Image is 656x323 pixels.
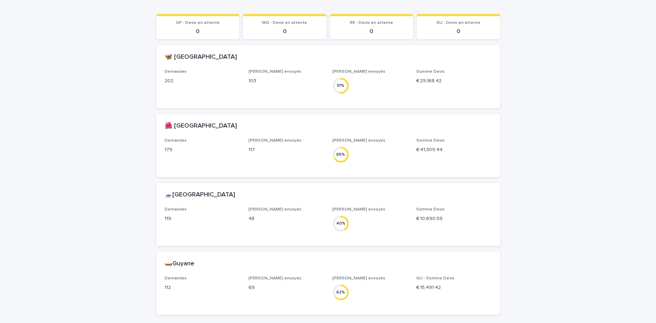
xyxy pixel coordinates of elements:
p: € 10,690.59 [416,215,492,222]
span: MQ - Devis en attente [262,21,307,25]
span: Demandes [165,70,187,74]
span: Somme Devis [416,70,445,74]
p: 0 [160,28,236,35]
h2: 🗻[GEOGRAPHIC_DATA] [165,191,235,199]
p: € 41,309.44 [416,146,492,154]
p: 0 [421,28,496,35]
span: RE - Devis en attente [350,21,393,25]
p: 202 [165,77,240,85]
p: 0 [247,28,322,35]
p: 48 [249,215,324,222]
p: 179 [165,146,240,154]
h2: 🌺 [GEOGRAPHIC_DATA] [165,122,237,130]
span: GU - Devis en attente [436,21,481,25]
span: GP - Devis en attente [176,21,220,25]
span: Somme Devis [416,138,445,143]
span: [PERSON_NAME] envoyés [332,207,385,212]
span: [PERSON_NAME] envoyés [249,70,302,74]
p: 103 [249,77,324,85]
span: [PERSON_NAME] envoyés [332,276,385,280]
p: 117 [249,146,324,154]
span: [PERSON_NAME] envoyés [332,138,385,143]
p: 112 [165,284,240,291]
span: [PERSON_NAME] envoyés [249,276,302,280]
h2: 🛶Guyane [165,260,194,268]
p: 0 [334,28,409,35]
span: Demandes [165,276,187,280]
div: 51 % [332,82,349,89]
div: 40 % [332,220,349,227]
span: [PERSON_NAME] envoyés [249,207,302,212]
span: Demandes [165,138,187,143]
p: € 15,491.42 [416,284,492,291]
p: € 29,168.42 [416,77,492,85]
span: [PERSON_NAME] envoyés [332,70,385,74]
div: 65 % [332,151,349,158]
p: 69 [249,284,324,291]
div: 62 % [332,289,349,296]
span: GU - Somme Devis [416,276,455,280]
span: Demandes [165,207,187,212]
span: Somme Devis [416,207,445,212]
span: [PERSON_NAME] envoyés [249,138,302,143]
p: 119 [165,215,240,222]
h2: 🦋 [GEOGRAPHIC_DATA] [165,53,237,61]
